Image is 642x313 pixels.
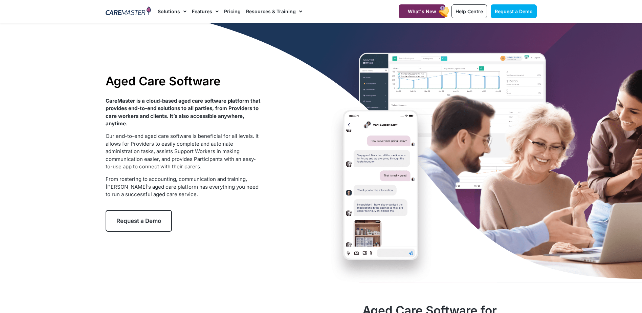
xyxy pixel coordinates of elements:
[106,74,261,88] h1: Aged Care Software
[491,4,537,18] a: Request a Demo
[106,98,261,127] strong: CareMaster is a cloud-based aged care software platform that provides end-to-end solutions to all...
[116,217,161,224] span: Request a Demo
[399,4,445,18] a: What's New
[106,210,172,232] a: Request a Demo
[495,8,533,14] span: Request a Demo
[106,6,151,17] img: CareMaster Logo
[106,133,259,170] span: Our end-to-end aged care software is beneficial for all levels. It allows for Providers to easily...
[106,176,259,197] span: From rostering to accounting, communication and training, [PERSON_NAME]’s aged care platform has ...
[408,8,436,14] span: What's New
[456,8,483,14] span: Help Centre
[451,4,487,18] a: Help Centre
